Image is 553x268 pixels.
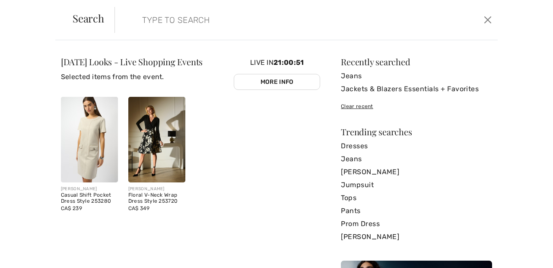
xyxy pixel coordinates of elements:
input: TYPE TO SEARCH [136,7,395,33]
a: Tops [341,191,492,204]
a: Jumpsuit [341,179,492,191]
img: Casual Shift Pocket Dress Style 253280. Moonstone [61,97,118,182]
a: Prom Dress [341,217,492,230]
span: Chat [19,6,36,14]
a: Dresses [341,140,492,153]
div: Trending searches [341,128,492,136]
a: Pants [341,204,492,217]
div: Casual Shift Pocket Dress Style 253280 [61,192,118,204]
div: [PERSON_NAME] [128,186,185,192]
div: Clear recent [341,102,492,110]
a: More Info [234,74,320,90]
div: [PERSON_NAME] [61,186,118,192]
span: Search [73,13,104,23]
span: CA$ 349 [128,205,149,211]
a: [PERSON_NAME] [341,166,492,179]
a: [PERSON_NAME] [341,230,492,243]
span: CA$ 239 [61,205,82,211]
span: [DATE] Looks - Live Shopping Events [61,56,203,67]
p: Selected items from the event. [61,72,203,82]
button: Close [481,13,494,27]
a: Jackets & Blazers Essentials + Favorites [341,83,492,96]
span: 21:00:51 [273,58,304,67]
a: Jeans [341,70,492,83]
img: Floral V-Neck Wrap Dress Style 253720. Black/Off White [128,97,185,182]
a: Jeans [341,153,492,166]
div: Recently searched [341,57,492,66]
div: Floral V-Neck Wrap Dress Style 253720 [128,192,185,204]
div: Live In [234,57,320,90]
